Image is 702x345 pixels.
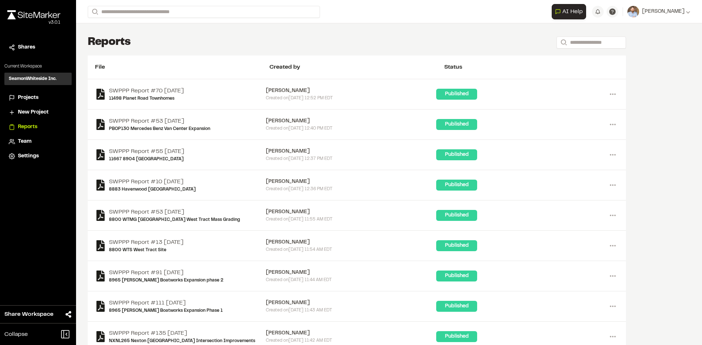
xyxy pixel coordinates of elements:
div: [PERSON_NAME] [266,208,437,216]
a: SWPPP Report #70 [DATE] [109,87,184,95]
span: [PERSON_NAME] [642,8,684,16]
a: 8800 WTS West Tract Site [109,247,184,253]
a: SWPPP Report #53 [DATE] [109,208,240,216]
a: Projects [9,94,67,102]
p: Current Workspace [4,63,72,70]
div: Published [436,301,477,312]
a: Settings [9,152,67,160]
a: Shares [9,43,67,51]
a: SWPPP Report #53 [DATE] [109,117,210,126]
div: Created on [DATE] 11:54 AM EDT [266,246,437,253]
div: Created on [DATE] 12:52 PM EDT [266,95,437,101]
h3: SeamonWhiteside Inc. [9,76,57,82]
a: 11667 8904 [GEOGRAPHIC_DATA] [109,156,184,162]
a: 8883 Havenwood [GEOGRAPHIC_DATA] [109,186,196,193]
div: Created on [DATE] 12:37 PM EDT [266,156,437,162]
div: Created on [DATE] 11:44 AM EDT [266,277,437,283]
div: File [95,63,269,72]
div: [PERSON_NAME] [266,87,437,95]
span: Share Workspace [4,310,53,319]
span: Shares [18,43,35,51]
span: Reports [18,123,37,131]
div: Open AI Assistant [552,4,589,19]
div: [PERSON_NAME] [266,238,437,246]
a: SWPPP Report #55 [DATE] [109,147,184,156]
div: Created on [DATE] 11:43 AM EDT [266,307,437,314]
div: [PERSON_NAME] [266,329,437,337]
div: Published [436,180,477,191]
div: [PERSON_NAME] [266,147,437,156]
a: Reports [9,123,67,131]
a: SWPPP Report #111 [DATE] [109,299,223,307]
a: New Project [9,108,67,116]
a: 8800 WTMG [GEOGRAPHIC_DATA] West Tract Mass Grading [109,216,240,223]
img: User [627,6,639,18]
div: Published [436,271,477,281]
span: Collapse [4,330,28,339]
div: [PERSON_NAME] [266,117,437,125]
div: Created on [DATE] 12:36 PM EDT [266,186,437,192]
div: Oh geez...please don't... [7,19,60,26]
div: Published [436,119,477,130]
div: Published [436,89,477,100]
h1: Reports [88,35,131,50]
button: [PERSON_NAME] [627,6,690,18]
a: Team [9,138,67,146]
button: Search [88,6,101,18]
div: Published [436,331,477,342]
div: [PERSON_NAME] [266,178,437,186]
a: 11498 Planet Road Townhomes [109,95,184,102]
span: Team [18,138,31,146]
a: SWPPP Report #91 [DATE] [109,268,223,277]
a: SWPPP Report #13 [DATE] [109,238,184,247]
span: Projects [18,94,38,102]
a: 8965 [PERSON_NAME] Boatworks Expansion Phase 1 [109,307,223,314]
img: rebrand.png [7,10,60,19]
div: Created on [DATE] 12:40 PM EDT [266,125,437,132]
button: Open AI Assistant [552,4,586,19]
div: Status [444,63,619,72]
div: Published [436,210,477,221]
span: Settings [18,152,39,160]
div: Created on [DATE] 11:55 AM EDT [266,216,437,223]
div: Published [436,240,477,251]
div: Created on [DATE] 11:42 AM EDT [266,337,437,344]
div: Created by [269,63,444,72]
div: [PERSON_NAME] [266,269,437,277]
a: SWPPP Report #10 [DATE] [109,177,196,186]
a: 8965 [PERSON_NAME] Boatworks Expansion phase 2 [109,277,223,284]
span: AI Help [562,7,583,16]
a: NXNL265 Nexton [GEOGRAPHIC_DATA] Intersection Improvements [109,338,255,344]
div: Published [436,149,477,160]
div: [PERSON_NAME] [266,299,437,307]
button: Search [556,37,570,49]
a: PBOP130 Mercedes Benz Van Center Expansion [109,126,210,132]
a: SWPPP Report #135 [DATE] [109,329,255,338]
span: New Project [18,108,49,116]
